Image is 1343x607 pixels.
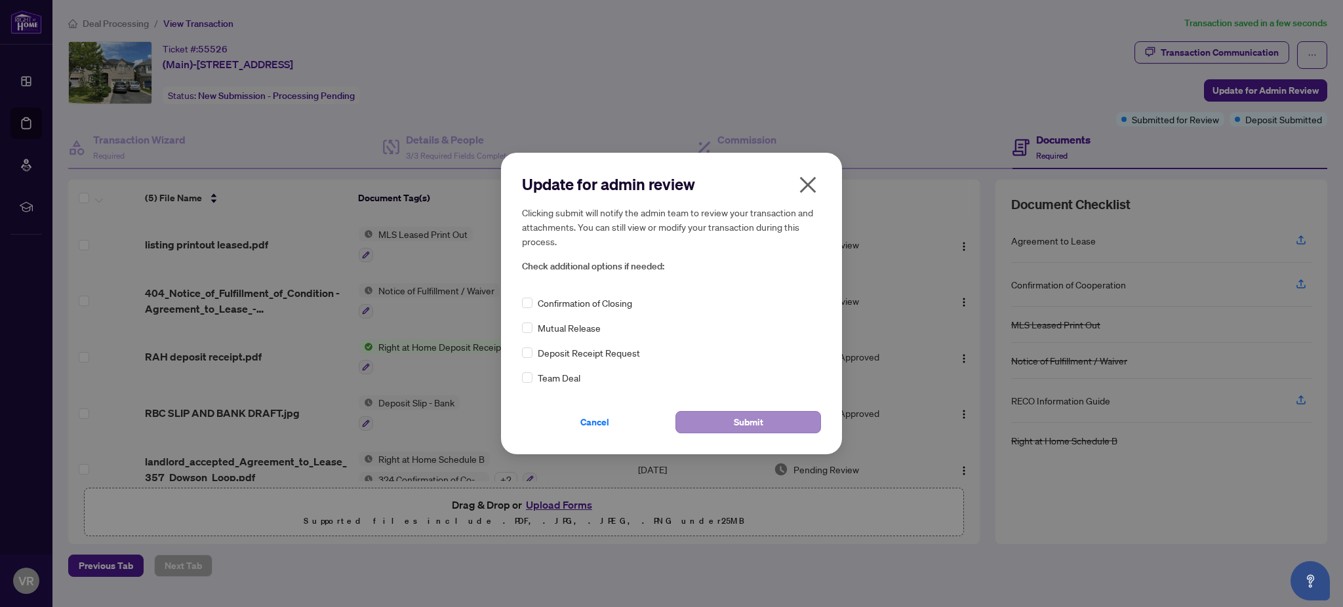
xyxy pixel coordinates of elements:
[522,205,821,248] h5: Clicking submit will notify the admin team to review your transaction and attachments. You can st...
[538,345,640,360] span: Deposit Receipt Request
[538,370,580,385] span: Team Deal
[580,412,609,433] span: Cancel
[1291,561,1330,600] button: Open asap
[797,174,818,195] span: close
[522,174,821,195] h2: Update for admin review
[522,259,821,274] span: Check additional options if needed:
[734,412,763,433] span: Submit
[522,411,668,433] button: Cancel
[538,321,601,335] span: Mutual Release
[538,296,632,310] span: Confirmation of Closing
[675,411,821,433] button: Submit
